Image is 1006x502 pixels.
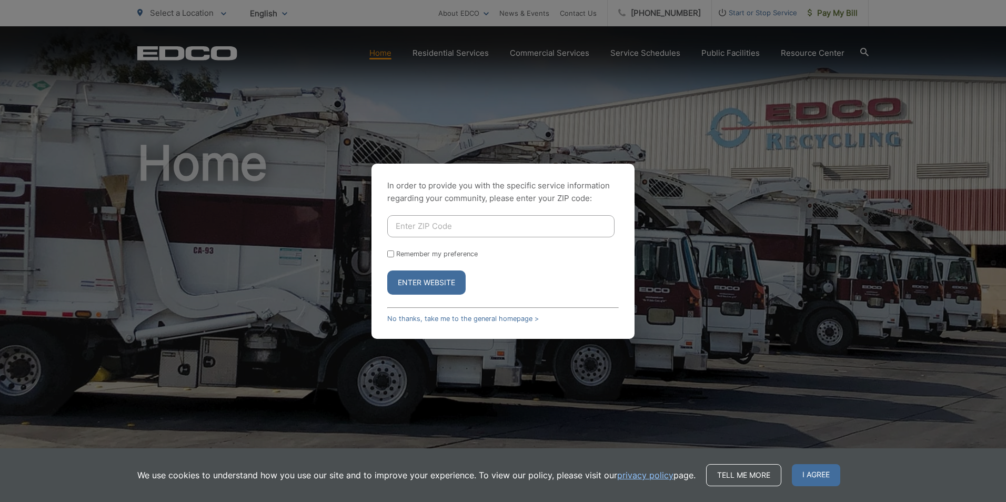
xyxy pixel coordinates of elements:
p: We use cookies to understand how you use our site and to improve your experience. To view our pol... [137,469,696,481]
span: I agree [792,464,840,486]
input: Enter ZIP Code [387,215,615,237]
a: privacy policy [617,469,673,481]
a: Tell me more [706,464,781,486]
a: No thanks, take me to the general homepage > [387,315,539,323]
p: In order to provide you with the specific service information regarding your community, please en... [387,179,619,205]
label: Remember my preference [396,250,478,258]
button: Enter Website [387,270,466,295]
